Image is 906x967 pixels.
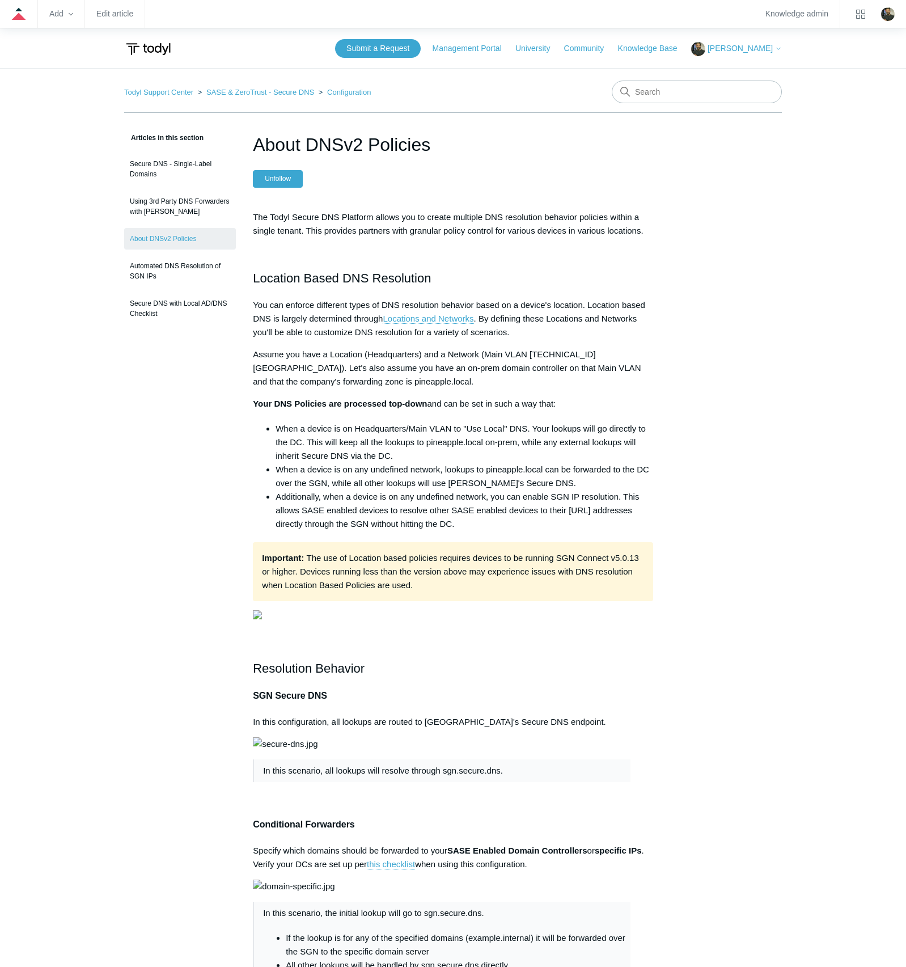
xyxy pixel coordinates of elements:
[335,39,421,58] a: Submit a Request
[383,314,473,324] a: Locations and Networks
[253,298,653,339] p: You can enforce different types of DNS resolution behavior based on a device's location. Location...
[253,880,335,893] img: domain-specific.jpg
[124,293,236,324] a: Secure DNS with Local AD/DNS Checklist
[253,610,262,619] img: 29438514936979
[253,131,653,158] h1: About DNSv2 Policies
[276,490,653,531] li: Additionally, when a device is on any undefined network, you can enable SGN IP resolution. This a...
[253,658,653,678] h2: Resolution Behavior
[262,553,304,563] span: Important:
[691,42,782,56] button: [PERSON_NAME]
[196,88,316,96] li: SASE & ZeroTrust - Secure DNS
[612,81,782,103] input: Search
[253,170,303,187] button: Unfollow Article
[253,759,630,782] blockquote: In this scenario, all lookups will resolve through sgn.secure.dns.
[618,43,689,54] a: Knowledge Base
[595,846,642,855] strong: specific IPs
[49,11,73,17] zd-hc-trigger: Add
[124,88,193,96] a: Todyl Support Center
[276,463,653,490] li: When a device is on any undefined network, lookups to pineapple.local can be forwarded to the DC ...
[253,397,653,411] p: and can be set in such a way that:
[276,422,653,463] li: When a device is on Headquarters/Main VLAN to "Use Local" DNS. Your lookups will go directly to t...
[206,88,314,96] a: SASE & ZeroTrust - Secure DNS
[367,859,415,869] a: this checklist
[96,11,133,17] a: Edit article
[253,268,653,288] h2: Location Based DNS Resolution
[124,39,172,60] img: Todyl Support Center Help Center home page
[124,153,236,185] a: Secure DNS - Single-Label Domains
[253,737,317,751] img: secure-dns.jpg
[253,348,653,389] p: Assume you have a Location (Headquarters) and a Network (Main VLAN [TECHNICAL_ID][GEOGRAPHIC_DATA...
[316,88,371,96] li: Configuration
[515,43,561,54] a: University
[253,820,355,829] strong: Conditional Forwarders
[124,255,236,287] a: Automated DNS Resolution of SGN IPs
[253,210,653,238] p: The Todyl Secure DNS Platform allows you to create multiple DNS resolution behavior policies with...
[327,88,371,96] a: Configuration
[124,134,204,142] span: Articles in this section
[881,7,895,21] img: user avatar
[253,715,653,729] p: In this configuration, all lookups are routed to [GEOGRAPHIC_DATA]'s Secure DNS endpoint.
[253,844,653,871] p: Specify which domains should be forwarded to your or . Verify your DCs are set up per when using ...
[881,7,895,21] zd-hc-trigger: Click your profile icon to open the profile menu
[253,542,653,601] div: The use of Location based policies requires devices to be running SGN Connect v5.0.13 or higher. ...
[253,399,427,408] strong: Your DNS Policies are processed top-down
[708,44,773,53] span: [PERSON_NAME]
[286,931,626,958] li: If the lookup is for any of the specified domains (example.internal) it will be forwarded over th...
[433,43,513,54] a: Management Portal
[124,191,236,222] a: Using 3rd Party DNS Forwarders with [PERSON_NAME]
[253,691,327,700] strong: SGN Secure DNS
[447,846,587,855] strong: SASE Enabled Domain Controllers
[564,43,616,54] a: Community
[124,228,236,250] a: About DNSv2 Policies
[765,11,828,17] a: Knowledge admin
[124,88,196,96] li: Todyl Support Center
